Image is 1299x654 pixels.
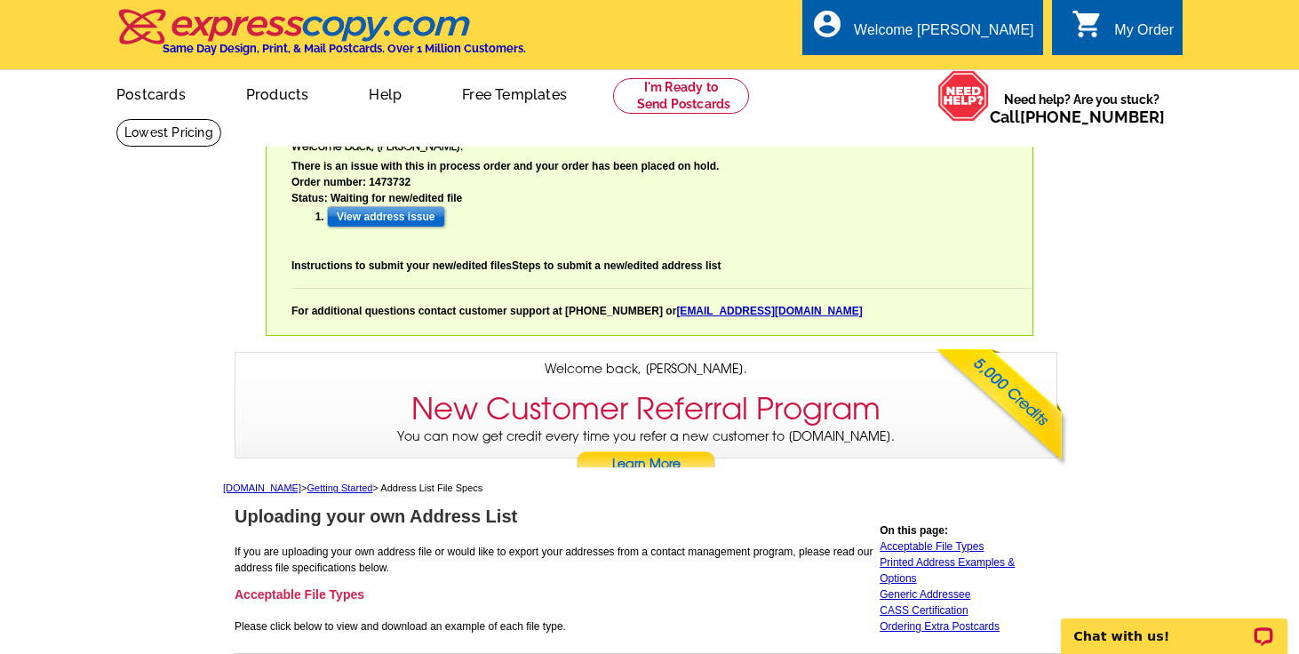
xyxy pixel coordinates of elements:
[1114,22,1174,47] div: My Order
[811,8,843,40] i: account_circle
[307,483,372,493] a: Getting Started
[937,70,990,122] img: help
[411,391,881,427] h3: New Customer Referral Program
[235,586,876,602] h3: Acceptable File Types
[234,506,877,651] td: Please click below to view and download an example of each file type.
[88,72,214,114] a: Postcards
[880,540,984,553] a: Acceptable File Types
[291,192,324,204] b: Status
[1072,8,1104,40] i: shopping_cart
[327,206,445,227] input: View address issue
[1049,598,1299,654] iframe: LiveChat chat widget
[880,524,948,537] strong: On this page:
[854,22,1033,47] div: Welcome [PERSON_NAME]
[291,158,1032,319] div: There is an issue with this in process order and your order has been placed on hold. Order number...
[223,483,482,493] span: > > Address List File Specs
[163,42,526,55] h4: Same Day Design, Print, & Mail Postcards. Over 1 Million Customers.
[223,483,301,493] a: [DOMAIN_NAME]
[512,259,721,272] a: Steps to submit a new/edited address list
[676,305,862,317] a: [EMAIL_ADDRESS][DOMAIN_NAME]
[990,91,1174,126] span: Need help? Are you stuck?
[1072,20,1174,42] a: shopping_cart My Order
[880,556,1015,585] a: Printed Address Examples & Options
[434,72,595,114] a: Free Templates
[990,108,1165,126] span: Call
[880,620,1000,633] a: Ordering Extra Postcards
[880,604,968,617] a: CASS Certification
[340,72,430,114] a: Help
[880,588,970,601] a: Generic Addressee
[545,360,747,379] span: Welcome back, [PERSON_NAME].
[235,544,876,576] p: If you are uploading your own address file or would like to export your addresses from a contact ...
[291,139,463,155] span: Welcome back, [PERSON_NAME].
[235,507,876,526] h1: Uploading your own Address List
[218,72,338,114] a: Products
[116,21,526,55] a: Same Day Design, Print, & Mail Postcards. Over 1 Million Customers.
[1020,108,1165,126] a: [PHONE_NUMBER]
[576,451,716,478] a: Learn More
[235,427,1056,478] p: You can now get credit every time you refer a new customer to [DOMAIN_NAME].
